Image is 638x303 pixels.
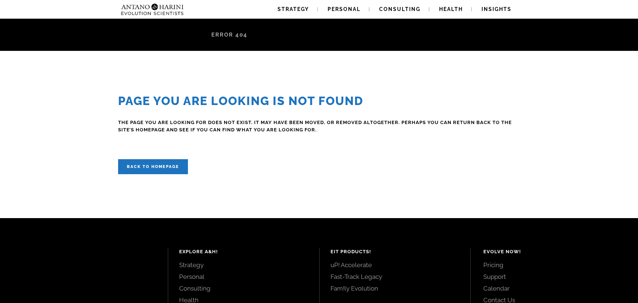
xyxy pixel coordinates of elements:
a: uP! Accelerate [331,261,460,269]
a: Strategy [179,261,308,269]
span: Strategy [278,6,309,12]
h4: Evolve Now! [483,248,622,255]
a: Fast-Track Legacy [331,273,460,281]
a: Support [483,273,622,281]
a: Personal [179,273,308,281]
span: Insights [482,6,511,12]
span: Error 404 [211,31,248,38]
h4: The page you are looking for does not exist. It may have been moved, or removed altogether. Perha... [118,119,520,134]
a: Fam!ly Evolution [331,284,460,292]
h2: Page you are looking is Not Found [118,94,520,108]
a: Pricing [483,261,622,269]
a: Back to homepage [118,159,188,174]
a: Calendar [483,284,622,292]
a: Antano & [PERSON_NAME] [118,31,207,38]
span: Personal [328,6,360,12]
span: Health [439,6,463,12]
span: / [207,31,211,38]
h4: Explore A&H! [179,248,308,255]
h4: EIT Products! [331,248,460,255]
a: Consulting [179,284,308,292]
span: Consulting [379,6,420,12]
